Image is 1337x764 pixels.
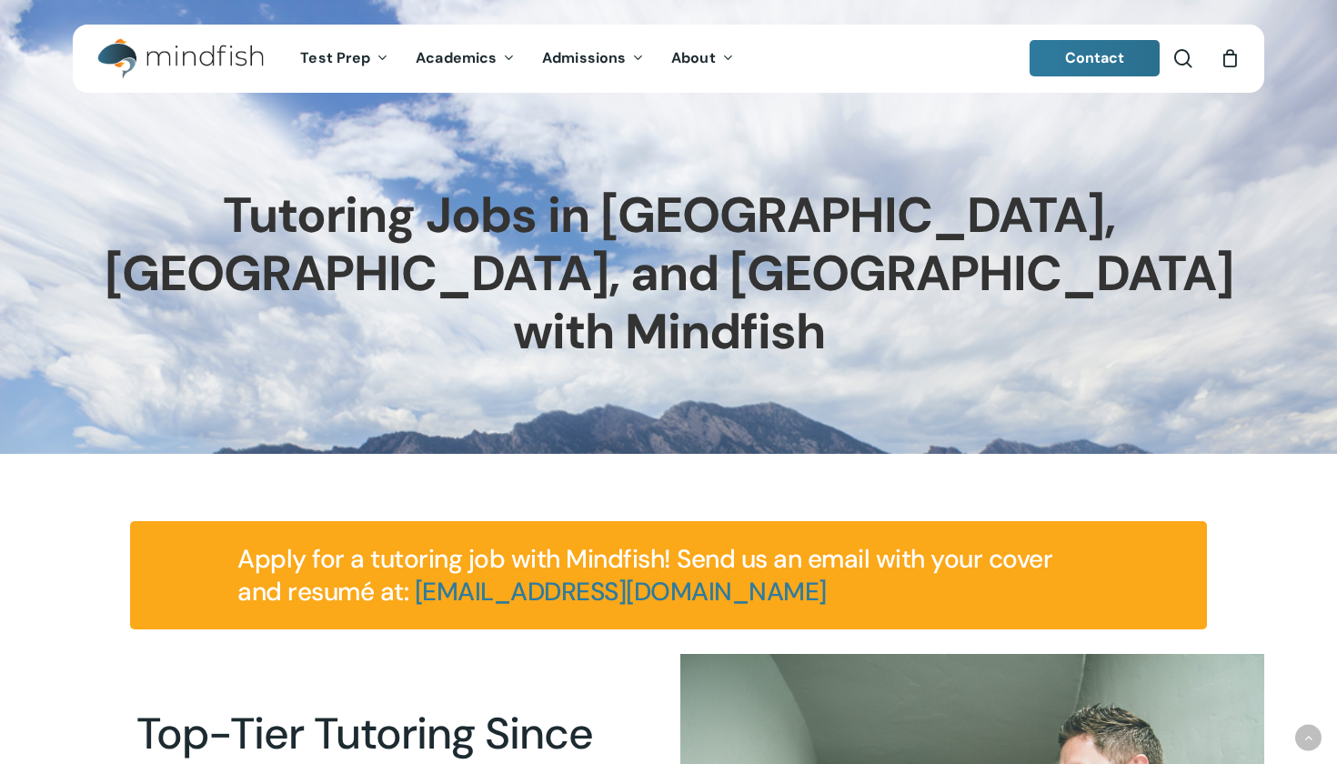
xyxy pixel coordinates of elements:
[528,51,658,66] a: Admissions
[671,48,716,67] span: About
[237,542,1052,608] span: Apply for a tutoring job with Mindfish! Send us an email with your cover and resumé at:
[73,25,1264,93] header: Main Menu
[1220,48,1240,68] a: Cart
[300,48,370,67] span: Test Prep
[415,575,827,608] a: [EMAIL_ADDRESS][DOMAIN_NAME]
[402,51,528,66] a: Academics
[925,629,1312,739] iframe: Chatbot
[105,183,1233,364] span: Tutoring Jobs in [GEOGRAPHIC_DATA], [GEOGRAPHIC_DATA], and [GEOGRAPHIC_DATA] with Mindfish
[416,48,497,67] span: Academics
[658,51,748,66] a: About
[286,25,747,93] nav: Main Menu
[286,51,402,66] a: Test Prep
[542,48,626,67] span: Admissions
[1030,40,1161,76] a: Contact
[1065,48,1125,67] span: Contact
